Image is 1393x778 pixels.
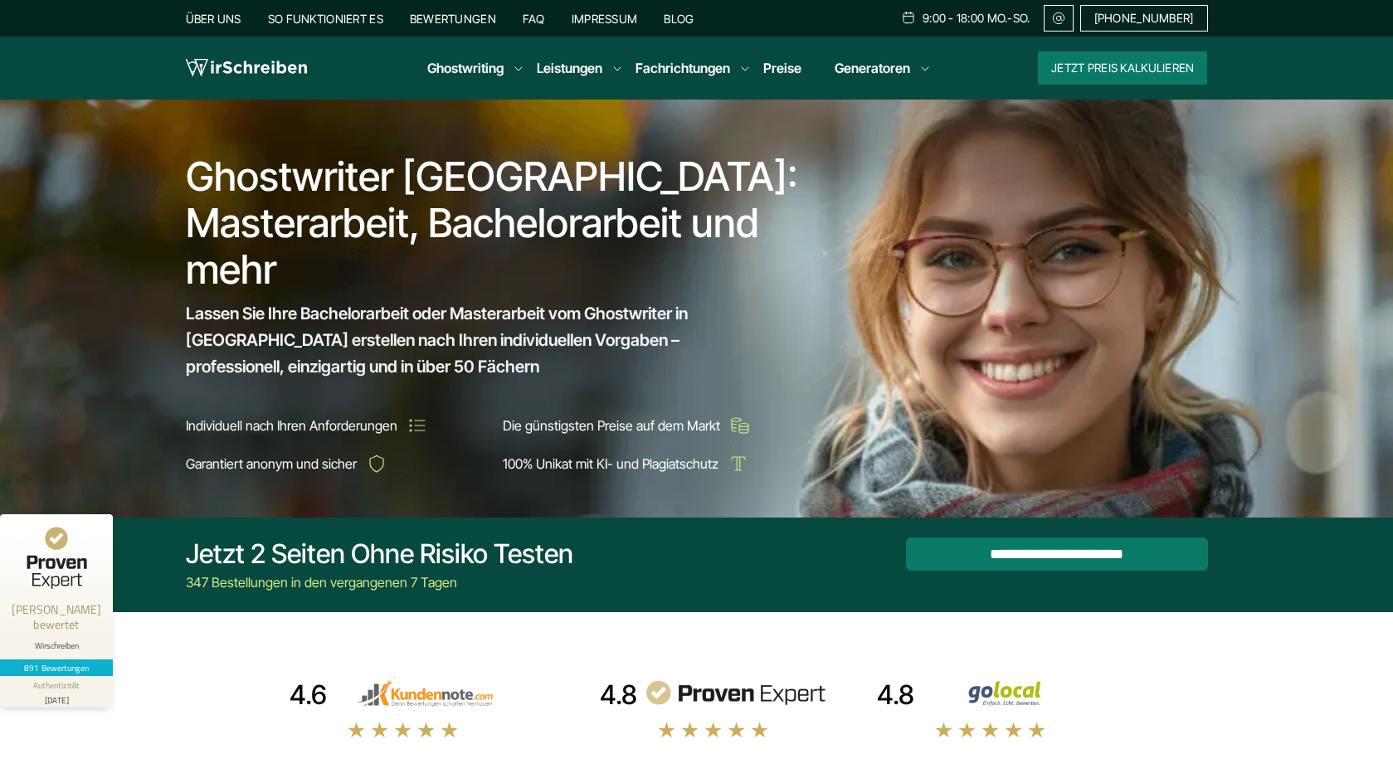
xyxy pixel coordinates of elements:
img: logo wirschreiben [186,56,307,80]
img: stars [657,721,770,739]
a: Bewertungen [410,12,496,26]
div: Jetzt 2 Seiten ohne Risiko testen [186,537,573,571]
img: stars [934,721,1047,739]
img: Garantiert anonym und sicher [363,450,390,477]
li: 100% Unikat mit KI- und Plagiatschutz [503,450,808,477]
div: [DATE] [7,692,106,704]
li: Die günstigsten Preise auf dem Markt [503,412,808,439]
div: Authentizität [33,679,80,692]
li: Individuell nach Ihren Anforderungen [186,412,491,439]
button: Jetzt Preis kalkulieren [1038,51,1207,85]
span: Lassen Sie Ihre Bachelorarbeit oder Masterarbeit vom Ghostwriter in [GEOGRAPHIC_DATA] erstellen n... [186,300,778,380]
span: 9:00 - 18:00 Mo.-So. [923,12,1030,25]
a: Ghostwriting [427,58,504,78]
a: Fachrichtungen [636,58,730,78]
img: Individuell nach Ihren Anforderungen [404,412,431,439]
a: Über uns [186,12,241,26]
a: Leistungen [537,58,602,78]
a: FAQ [523,12,545,26]
li: Garantiert anonym und sicher [186,450,491,477]
div: Wirschreiben [7,640,106,651]
div: 347 Bestellungen in den vergangenen 7 Tagen [186,572,573,592]
a: Generatoren [835,58,910,78]
img: stars [347,721,460,739]
div: 4.8 [877,678,914,712]
div: 4.8 [600,678,637,712]
a: Impressum [572,12,638,26]
img: Die günstigsten Preise auf dem Markt [727,412,753,439]
a: Blog [664,12,694,26]
span: [PHONE_NUMBER] [1094,12,1194,25]
div: 4.6 [290,678,327,712]
img: provenexpert reviews [644,680,826,707]
img: 100% Unikat mit KI- und Plagiatschutz [725,450,752,477]
img: Wirschreiben Bewertungen [921,680,1103,707]
a: Preise [763,60,801,76]
img: kundennote [334,680,516,707]
a: So funktioniert es [268,12,383,26]
h1: Ghostwriter [GEOGRAPHIC_DATA]: Masterarbeit, Bachelorarbeit und mehr [186,153,810,293]
a: [PHONE_NUMBER] [1080,5,1208,32]
img: Email [1051,12,1066,25]
img: Schedule [901,11,916,24]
